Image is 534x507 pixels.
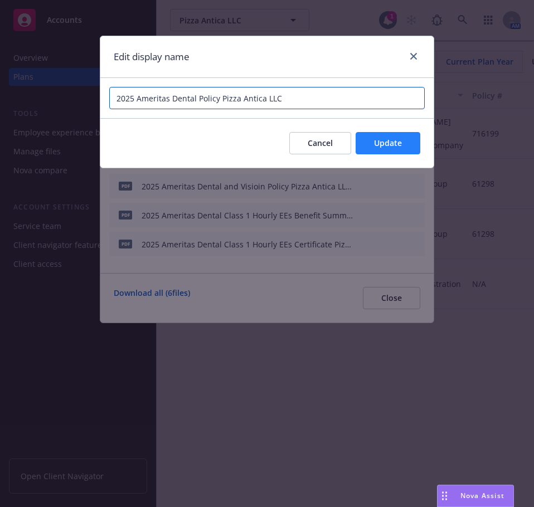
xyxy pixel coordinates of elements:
[289,132,351,154] button: Cancel
[308,138,333,148] span: Cancel
[356,132,420,154] button: Update
[437,485,514,507] button: Nova Assist
[460,491,504,500] span: Nova Assist
[374,138,402,148] span: Update
[114,50,190,64] h1: Edit display name
[438,485,452,506] div: Drag to move
[407,50,420,63] a: close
